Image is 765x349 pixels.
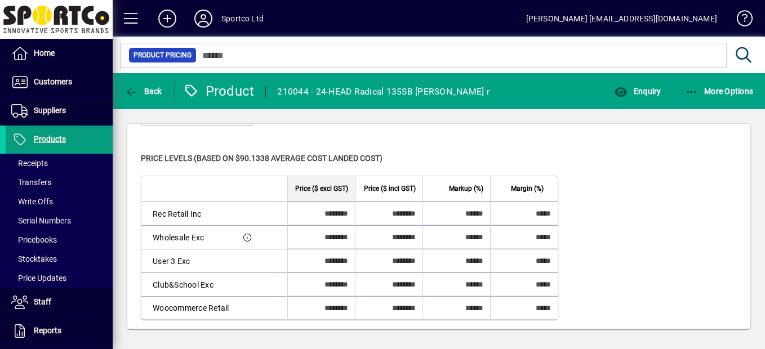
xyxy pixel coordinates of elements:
div: Product [183,82,255,100]
a: Transfers [6,173,113,192]
div: 210044 - 24-HEAD Radical 135SB [PERSON_NAME] r [277,83,490,101]
a: Staff [6,288,113,316]
span: Suppliers [34,106,66,115]
span: More Options [685,87,754,96]
span: Markup (%) [449,182,483,195]
span: Stocktakes [11,254,57,263]
div: Sportco Ltd [221,10,264,28]
button: Profile [185,8,221,29]
button: More Options [682,81,757,101]
a: Home [6,39,113,68]
button: Back [122,81,165,101]
span: Transfers [11,178,51,187]
span: Receipts [11,159,48,168]
span: Price ($ excl GST) [295,182,348,195]
a: Knowledge Base [728,2,751,39]
button: Add [149,8,185,29]
app-page-header-button: Back [113,81,175,101]
td: Wholesale Exc [141,225,236,249]
span: Back [124,87,162,96]
a: Customers [6,68,113,96]
a: Serial Numbers [6,211,113,230]
button: Enquiry [611,81,664,101]
span: Price ($ incl GST) [364,182,416,195]
td: User 3 Exc [141,249,236,272]
a: Stocktakes [6,249,113,269]
span: Margin (%) [511,182,544,195]
td: Club&School Exc [141,272,236,296]
a: Price Updates [6,269,113,288]
span: Pricebooks [11,235,57,244]
a: Suppliers [6,97,113,125]
a: Receipts [6,154,113,173]
span: Home [34,48,55,57]
a: Write Offs [6,192,113,211]
span: Staff [34,297,51,306]
td: Rec Retail Inc [141,202,236,225]
span: Write Offs [11,197,53,206]
div: [PERSON_NAME] [EMAIL_ADDRESS][DOMAIN_NAME] [526,10,717,28]
a: Pricebooks [6,230,113,249]
span: Product Pricing [134,50,192,61]
span: Price Updates [11,274,66,283]
span: Serial Numbers [11,216,71,225]
span: Customers [34,77,72,86]
span: Products [34,135,66,144]
a: Reports [6,317,113,345]
td: Woocommerce Retail [141,296,236,319]
span: Price levels (based on $90.1338 Average cost landed cost) [141,154,382,163]
span: Reports [34,326,61,335]
span: Enquiry [614,87,661,96]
